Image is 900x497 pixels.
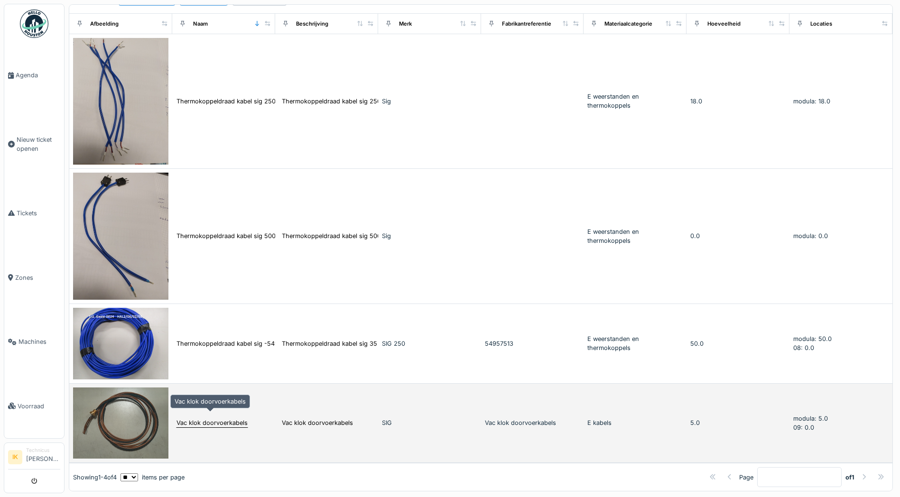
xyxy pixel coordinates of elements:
div: Vac klok doorvoerkabels [282,418,353,427]
div: Technicus [26,447,60,454]
div: Thermokoppeldraad kabel sig 35 Meter 2 draads [282,339,423,348]
span: modula: 50.0 [793,335,832,342]
div: Materiaalcategorie [604,20,652,28]
span: Zones [15,273,60,282]
div: Merk [399,20,412,28]
li: [PERSON_NAME] [26,447,60,467]
span: Agenda [16,71,60,80]
div: Page [739,472,753,481]
div: Thermokoppeldraad kabel sig 250 L64 zonder stekker [282,97,439,106]
a: Agenda [4,43,64,108]
strong: of 1 [845,472,854,481]
span: Nieuw ticket openen [17,135,60,153]
div: items per page [121,472,185,481]
a: Voorraad [4,374,64,439]
div: SIG [382,418,477,427]
div: Afbeelding [90,20,119,28]
img: Thermokoppeldraad kabel sig 250 L64 zonder stekker [73,38,168,165]
div: E weerstanden en thermokoppels [587,92,683,110]
div: Sig [382,231,477,240]
a: Tickets [4,181,64,246]
img: Thermokoppeldraad kabel sig 500 L61 met stekker [73,173,168,300]
a: Nieuw ticket openen [4,108,64,181]
div: Thermokoppeldraad kabel sig 250 L64 zonder stekker [176,97,334,106]
div: Fabrikantreferentie [502,20,551,28]
li: IK [8,450,22,464]
span: 08: 0.0 [793,344,814,351]
a: Machines [4,310,64,374]
div: E weerstanden en thermokoppels [587,334,683,352]
div: Locaties [810,20,832,28]
div: Showing 1 - 4 of 4 [73,472,117,481]
div: Hoeveelheid [707,20,741,28]
div: Thermokoppeldraad kabel sig 500 L61 met stekker [176,231,322,240]
div: 5.0 [690,418,786,427]
div: Vac klok doorvoerkabels [485,418,580,427]
div: E kabels [587,418,683,427]
div: SIG 250 [382,339,477,348]
div: 54957513 [485,339,580,348]
span: 09: 0.0 [793,424,814,431]
div: Naam [193,20,208,28]
span: Voorraad [18,402,60,411]
span: modula: 18.0 [793,98,830,105]
div: Vac klok doorvoerkabels [170,395,250,408]
div: 18.0 [690,97,786,106]
span: Machines [19,337,60,346]
div: Vac klok doorvoerkabels [176,418,248,427]
div: E weerstanden en thermokoppels [587,227,683,245]
img: Badge_color-CXgf-gQk.svg [20,9,48,38]
div: 50.0 [690,339,786,348]
span: Tickets [17,209,60,218]
div: Beschrijving [296,20,328,28]
div: Thermokoppeldraad kabel sig -54957513-COMPENSATING LINE 2x0.22 mm2-84229030- [176,339,438,348]
img: Vac klok doorvoerkabels [73,387,168,459]
a: Zones [4,245,64,310]
div: Thermokoppeldraad kabel sig 500 L61 met stekker [282,231,427,240]
a: IK Technicus[PERSON_NAME] [8,447,60,469]
span: modula: 5.0 [793,415,828,422]
div: 0.0 [690,231,786,240]
span: modula: 0.0 [793,232,828,239]
img: Thermokoppeldraad kabel sig -54957513-COMPENSATING LINE 2x0.22 mm2-84229030- [73,308,168,379]
div: Sig [382,97,477,106]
